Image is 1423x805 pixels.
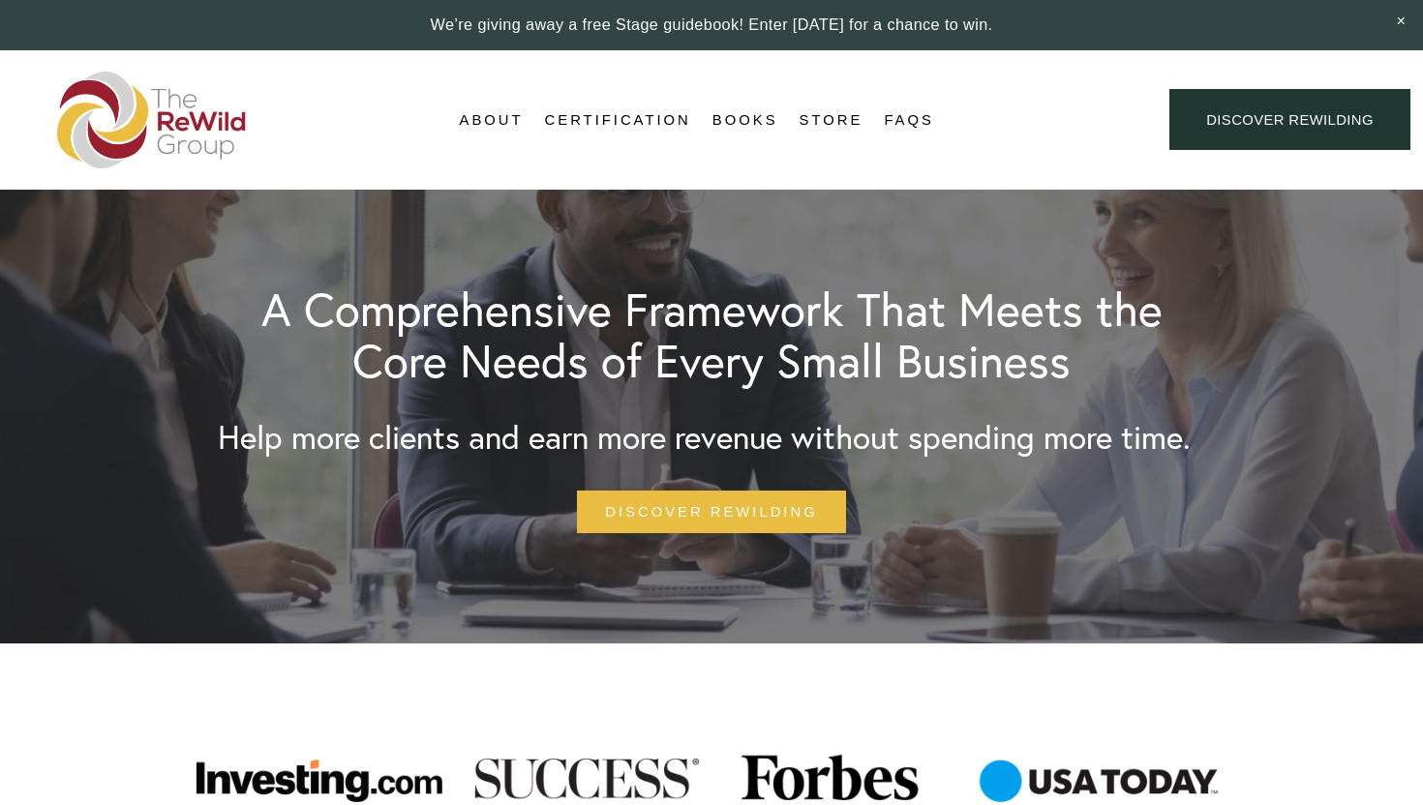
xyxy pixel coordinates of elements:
[545,105,691,134] a: Certification
[712,105,778,134] a: Books
[800,105,863,134] a: Store
[460,105,524,134] a: About
[1169,89,1409,150] a: Discover ReWilding
[577,491,845,534] a: Discover Rewilding
[218,283,1205,387] h1: A Comprehensive Framework That Meets the Core Needs of Every Small Business
[57,72,247,168] img: The ReWild Group
[884,105,934,134] a: FAQs
[218,422,1191,455] h3: Help more clients and earn more revenue without spending more time.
